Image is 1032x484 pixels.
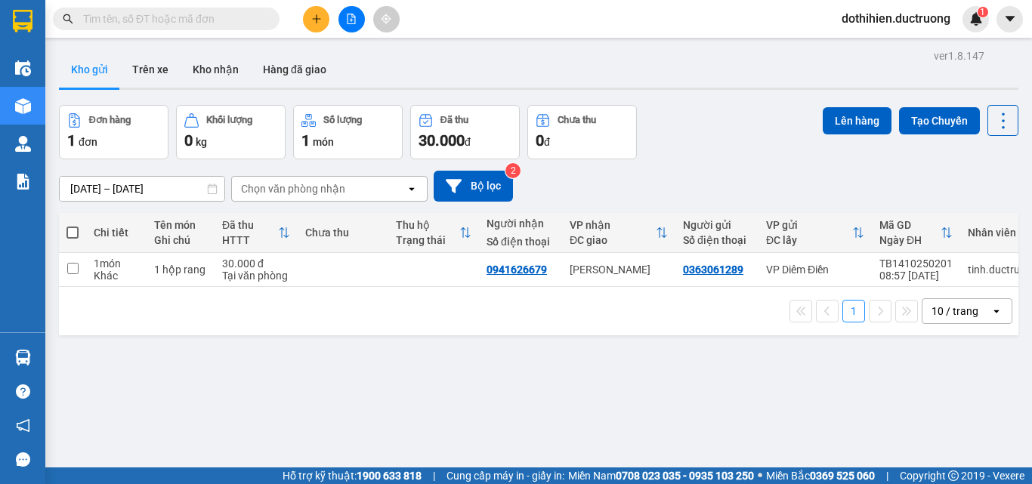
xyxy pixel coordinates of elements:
[616,470,754,482] strong: 0708 023 035 - 0935 103 250
[823,107,891,134] button: Lên hàng
[570,219,656,231] div: VP nhận
[15,60,31,76] img: warehouse-icon
[206,115,252,125] div: Khối lượng
[196,136,207,148] span: kg
[505,163,521,178] sup: 2
[338,6,365,32] button: file-add
[570,264,668,276] div: [PERSON_NAME]
[433,467,435,484] span: |
[388,213,479,253] th: Toggle SortBy
[766,234,852,246] div: ĐC lấy
[899,107,980,134] button: Tạo Chuyến
[94,227,139,239] div: Chi tiết
[1003,12,1017,26] span: caret-down
[434,171,513,202] button: Bộ lọc
[396,219,459,231] div: Thu hộ
[381,14,391,24] span: aim
[446,467,564,484] span: Cung cấp máy in - giấy in:
[990,305,1003,317] svg: open
[67,131,76,150] span: 1
[222,257,290,270] div: 30.000 đ
[305,227,381,239] div: Chưa thu
[293,105,403,159] button: Số lượng1món
[60,177,224,201] input: Select a date range.
[527,105,637,159] button: Chưa thu0đ
[830,9,962,28] span: dothihien.ductruong
[879,270,953,282] div: 08:57 [DATE]
[419,131,465,150] span: 30.000
[222,219,278,231] div: Đã thu
[154,234,207,246] div: Ghi chú
[440,115,468,125] div: Đã thu
[346,14,357,24] span: file-add
[879,219,941,231] div: Mã GD
[683,234,751,246] div: Số điện thoại
[766,467,875,484] span: Miền Bắc
[536,131,544,150] span: 0
[810,470,875,482] strong: 0369 525 060
[396,234,459,246] div: Trạng thái
[181,51,251,88] button: Kho nhận
[16,452,30,467] span: message
[406,183,418,195] svg: open
[978,7,988,17] sup: 1
[932,304,978,319] div: 10 / trang
[759,213,872,253] th: Toggle SortBy
[303,6,329,32] button: plus
[487,217,555,230] div: Người nhận
[251,51,338,88] button: Hàng đã giao
[15,174,31,190] img: solution-icon
[154,219,207,231] div: Tên món
[13,10,32,32] img: logo-vxr
[15,350,31,365] img: warehouse-icon
[879,234,941,246] div: Ngày ĐH
[89,115,131,125] div: Đơn hàng
[59,51,120,88] button: Kho gửi
[410,105,520,159] button: Đã thu30.000đ
[313,136,334,148] span: món
[176,105,286,159] button: Khối lượng0kg
[562,213,675,253] th: Toggle SortBy
[357,470,422,482] strong: 1900 633 818
[15,136,31,152] img: warehouse-icon
[766,219,852,231] div: VP gửi
[766,264,864,276] div: VP Diêm Điền
[758,473,762,479] span: ⚪️
[120,51,181,88] button: Trên xe
[879,257,953,270] div: TB1410250201
[301,131,310,150] span: 1
[83,11,261,27] input: Tìm tên, số ĐT hoặc mã đơn
[969,12,983,26] img: icon-new-feature
[79,136,97,148] span: đơn
[59,105,168,159] button: Đơn hàng1đơn
[948,470,959,481] span: copyright
[184,131,193,150] span: 0
[558,115,596,125] div: Chưa thu
[487,236,555,248] div: Số điện thoại
[15,98,31,114] img: warehouse-icon
[311,14,322,24] span: plus
[241,181,345,196] div: Chọn văn phòng nhận
[683,264,743,276] div: 0363061289
[465,136,471,148] span: đ
[683,219,751,231] div: Người gửi
[16,384,30,399] span: question-circle
[544,136,550,148] span: đ
[568,467,754,484] span: Miền Nam
[94,257,139,270] div: 1 món
[373,6,400,32] button: aim
[16,418,30,433] span: notification
[934,48,984,64] div: ver 1.8.147
[222,234,278,246] div: HTTT
[154,264,207,276] div: 1 hộp rang
[222,270,290,282] div: Tại văn phòng
[872,213,960,253] th: Toggle SortBy
[94,270,139,282] div: Khác
[63,14,73,24] span: search
[283,467,422,484] span: Hỗ trợ kỹ thuật:
[996,6,1023,32] button: caret-down
[980,7,985,17] span: 1
[487,264,547,276] div: 0941626679
[842,300,865,322] button: 1
[570,234,656,246] div: ĐC giao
